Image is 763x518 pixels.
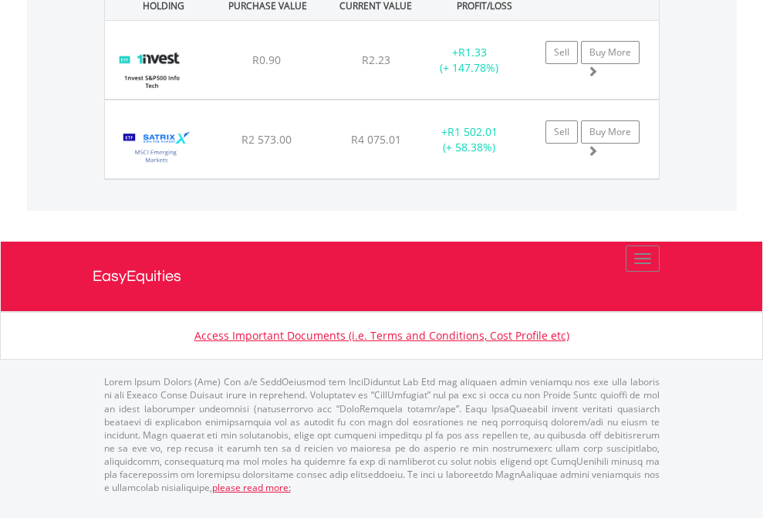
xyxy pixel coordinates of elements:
span: R4 075.01 [351,132,401,147]
a: Buy More [581,120,640,144]
div: + (+ 147.78%) [421,45,518,76]
a: Sell [545,41,578,64]
img: TFSA.STXEMG.png [113,120,201,174]
span: R2 573.00 [241,132,292,147]
a: EasyEquities [93,242,671,311]
span: R1.33 [458,45,487,59]
a: Sell [545,120,578,144]
img: TFSA.ETF5IT.png [113,40,191,95]
span: R2.23 [362,52,390,67]
span: R1 502.01 [447,124,498,139]
a: please read more: [212,481,291,494]
p: Lorem Ipsum Dolors (Ame) Con a/e SeddOeiusmod tem InciDiduntut Lab Etd mag aliquaen admin veniamq... [104,375,660,494]
span: R0.90 [252,52,281,67]
div: + (+ 58.38%) [421,124,518,155]
a: Access Important Documents (i.e. Terms and Conditions, Cost Profile etc) [194,328,569,343]
a: Buy More [581,41,640,64]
